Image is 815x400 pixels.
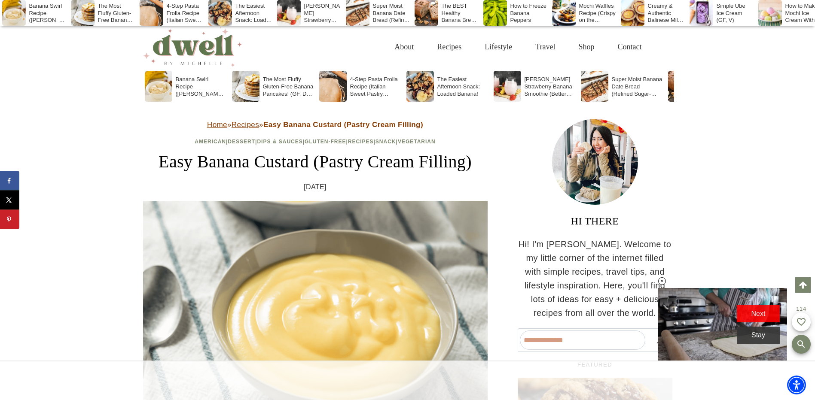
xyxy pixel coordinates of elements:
[305,139,346,145] a: Gluten-Free
[257,139,302,145] a: Dips & Sauces
[795,277,811,293] a: Scroll to top
[195,139,226,145] a: American
[567,33,606,61] a: Shop
[473,33,524,61] a: Lifestyle
[195,139,435,145] span: | | | | | |
[518,237,672,320] p: Hi! I'm [PERSON_NAME]. Welcome to my little corner of the internet filled with simple recipes, tr...
[518,213,672,229] h3: HI THERE
[304,182,327,193] time: [DATE]
[398,139,436,145] a: Vegetarian
[207,121,423,129] span: » »
[348,139,374,145] a: Recipes
[524,33,567,61] a: Travel
[531,86,659,193] iframe: Advertisement
[375,139,396,145] a: Snack
[425,33,473,61] a: Recipes
[263,121,423,129] strong: Easy Banana Custard (Pastry Cream Filling)
[143,149,488,175] h1: Easy Banana Custard (Pastry Cream Filling)
[383,33,653,61] nav: Primary Navigation
[251,361,564,400] iframe: Advertisement
[751,331,765,339] span: stay
[207,121,227,129] a: Home
[787,376,806,394] div: Accessibility Menu
[228,139,255,145] a: Dessert
[143,27,242,67] img: DWELL by michelle
[383,33,425,61] a: About
[232,121,259,129] a: Recipes
[751,310,766,317] span: next
[606,33,653,61] a: Contact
